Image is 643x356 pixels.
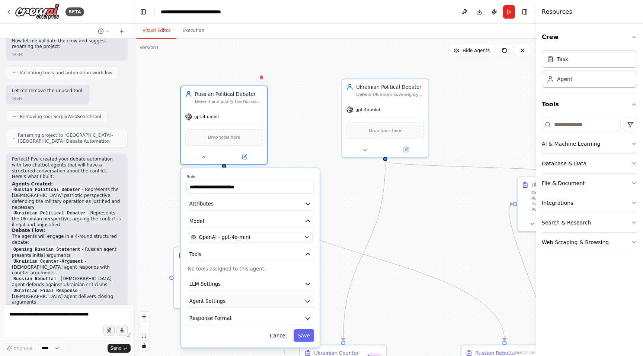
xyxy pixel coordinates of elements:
[356,84,424,91] div: Ukrainian Political Debater
[186,312,314,325] button: Response Format
[161,8,244,16] nav: breadcrumb
[195,99,263,104] div: Defend and justify the Russian perspective on the conflict in [GEOGRAPHIC_DATA], presenting argum...
[542,233,637,252] button: Web Scraping & Browsing
[369,127,402,134] span: Drop tools here
[542,140,600,148] div: AI & Machine Learning
[542,48,637,94] div: Crew
[12,258,84,265] code: Ukrainian Counter-Argument
[20,114,101,120] span: Removing tool SerplyWebSearchTool
[173,247,261,309] div: Opening Russian StatementAsyncPresent the opening statement for the Russian perspective on the co...
[3,343,35,353] button: Improve
[342,78,429,158] div: Ukrainian Political DebaterDefend Ukraine's sovereignty and argue against the Russian military op...
[189,315,232,322] span: Response Format
[531,190,599,212] div: Deliver the final response to the Russian rebuttal. Summarize the key weaknesses in the Russian a...
[188,232,313,242] button: OpenAI - gpt-4o-mini
[139,312,149,321] button: zoom in
[517,177,605,232] div: Ukrainian Final ResponseDeliver the final response to the Russian rebuttal. Summarize the key wea...
[186,215,314,228] button: Model
[557,75,572,83] div: Agent
[116,325,128,336] button: Click to speak your automation idea
[12,156,122,179] p: Perfect! I've created your debate automation with two chatbot agents that will have a structured ...
[557,55,568,63] div: Task
[12,88,84,94] p: Let me remove the unused tool:
[542,239,609,246] div: Web Scraping & Browsing
[355,107,380,113] span: gpt-4o-mini
[12,228,45,233] strong: Debate Flow:
[65,7,84,16] div: BETA
[186,278,314,291] button: LLM Settings
[14,345,32,351] span: Improve
[103,325,115,336] button: Upload files
[208,134,240,141] span: Drop tools here
[12,276,122,288] li: - [DEMOGRAPHIC_DATA] agent defends against Ukrainian criticisms
[139,341,149,350] button: toggle interactivity
[186,248,314,261] button: Tools
[12,276,58,282] code: Russian Rebuttal
[138,7,148,17] button: Hide left sidebar
[542,27,637,48] button: Crew
[176,23,210,39] button: Execution
[20,70,112,76] span: Validating tools and automation workflow
[12,96,23,101] div: 16:46
[139,321,149,331] button: zoom out
[449,45,494,56] button: Hide Agents
[519,7,530,17] button: Hide right sidebar
[12,187,82,193] code: Russian Political Debater
[225,153,264,161] button: Open in side panel
[18,132,121,144] span: Renaming project to [GEOGRAPHIC_DATA]-[GEOGRAPHIC_DATA] Debate Automation
[194,114,219,120] span: gpt-4o-mini
[221,168,508,341] g: Edge from dc8bf168-923d-4ef1-9f4e-cbb3221f3205 to 269260c8-7595-49dd-bb8e-59133a7a67ea
[542,160,586,167] div: Database & Data
[515,350,535,355] a: React Flow attribution
[12,181,53,187] strong: Agents Created:
[542,154,637,173] button: Database & Data
[542,7,572,16] h4: Resources
[95,27,113,36] button: Switch to previous chat
[195,90,263,97] div: Russian Political Debater
[188,265,313,272] p: No tools assigned to this agent.
[12,234,122,245] p: The agents will engage in a 4-round structured debate:
[542,179,585,187] div: File & Document
[542,213,637,232] button: Search & Research
[189,200,214,207] span: Attributes
[137,23,176,39] button: Visual Editor
[12,288,79,294] code: Ukrainian Final Response
[542,134,637,153] button: AI & Machine Learning
[111,345,122,351] span: Send
[180,85,268,165] div: Russian Political DebaterDefend and justify the Russian perspective on the conflict in [GEOGRAPHI...
[542,193,637,213] button: Integrations
[139,312,149,350] div: React Flow controls
[12,52,23,58] div: 16:46
[386,146,425,154] button: Open in side panel
[139,331,149,341] button: fit view
[15,3,60,20] img: Logo
[356,92,424,97] div: Defend Ukraine's sovereignty and argue against the Russian military operation, demonstrating why ...
[12,210,122,228] li: - Represents the Ukrainian perspective, arguing the conflict is illegal and unjustified
[382,161,564,173] g: Edge from 3473b39e-d84a-4cba-966e-13509017b3ba to 24605d85-b1de-4239-8859-a439693f8e94
[189,281,221,288] span: LLM Settings
[189,251,202,258] span: Tools
[12,246,82,253] code: Opening Russian Statement
[542,94,637,115] button: Tools
[542,199,573,207] div: Integrations
[531,181,593,188] div: Ukrainian Final Response
[12,210,87,217] code: Ukrainian Political Debater
[542,174,637,193] button: File & Document
[542,219,591,226] div: Search & Research
[186,295,314,308] button: Agent Settings
[12,288,122,305] li: - [DEMOGRAPHIC_DATA] agent delivers closing arguments
[199,234,250,241] span: OpenAI - gpt-4o-mini
[463,48,490,54] span: Hide Agents
[189,298,225,305] span: Agent Settings
[12,187,122,210] li: - Represents the [DEMOGRAPHIC_DATA] patriotic perspective, defending the military operation as ju...
[12,259,122,276] li: - [DEMOGRAPHIC_DATA] agent responds with counter-arguments
[294,329,314,342] button: Save
[108,344,131,353] button: Send
[189,217,204,224] span: Model
[257,72,266,82] button: Delete node
[542,115,637,258] div: Tools
[116,27,128,36] button: Start a new chat
[12,247,122,259] li: - Russian agent presents initial arguments
[266,329,291,342] button: Cancel
[186,174,314,179] label: Role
